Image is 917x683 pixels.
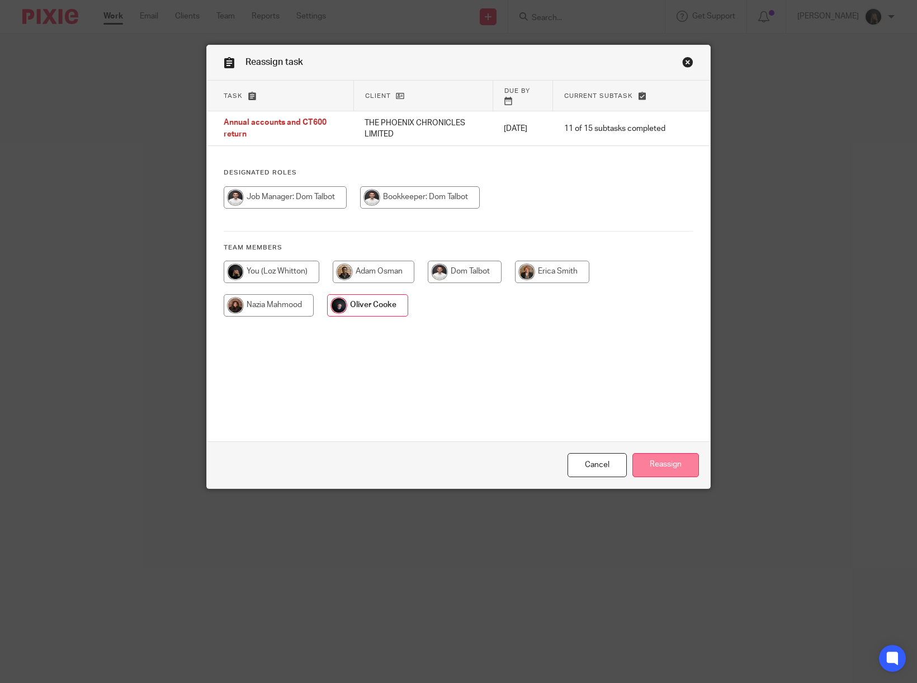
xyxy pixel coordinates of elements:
span: Task [224,93,243,99]
a: Close this dialog window [682,56,693,72]
h4: Team members [224,243,693,252]
input: Reassign [632,453,699,477]
h4: Designated Roles [224,168,693,177]
span: Current subtask [564,93,633,99]
span: Due by [504,88,530,94]
a: Close this dialog window [568,453,627,477]
p: THE PHOENIX CHRONICLES LIMITED [365,117,481,140]
span: Client [365,93,391,99]
span: Annual accounts and CT600 return [224,119,327,139]
p: [DATE] [504,123,542,134]
td: 11 of 15 subtasks completed [553,111,677,146]
span: Reassign task [245,58,303,67]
